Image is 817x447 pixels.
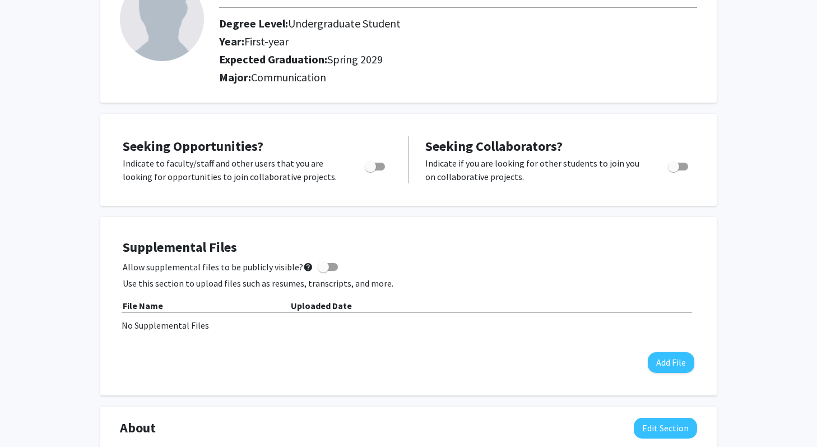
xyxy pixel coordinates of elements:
span: First-year [244,34,289,48]
h2: Major: [219,71,697,84]
span: Spring 2029 [327,52,383,66]
mat-icon: help [303,260,313,274]
h4: Supplemental Files [123,239,694,256]
p: Indicate to faculty/staff and other users that you are looking for opportunities to join collabor... [123,156,343,183]
span: Seeking Opportunities? [123,137,263,155]
span: About [120,418,156,438]
button: Add File [648,352,694,373]
span: Undergraduate Student [288,16,401,30]
div: No Supplemental Files [122,319,695,332]
b: Uploaded Date [291,300,352,311]
h2: Degree Level: [219,17,667,30]
p: Indicate if you are looking for other students to join you on collaborative projects. [425,156,647,183]
span: Communication [251,70,326,84]
span: Seeking Collaborators? [425,137,563,155]
h2: Year: [219,35,667,48]
div: Toggle [360,156,391,173]
p: Use this section to upload files such as resumes, transcripts, and more. [123,277,694,290]
div: Toggle [663,156,694,173]
iframe: Chat [8,397,48,439]
h2: Expected Graduation: [219,53,667,66]
b: File Name [123,300,163,311]
span: Allow supplemental files to be publicly visible? [123,260,313,274]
